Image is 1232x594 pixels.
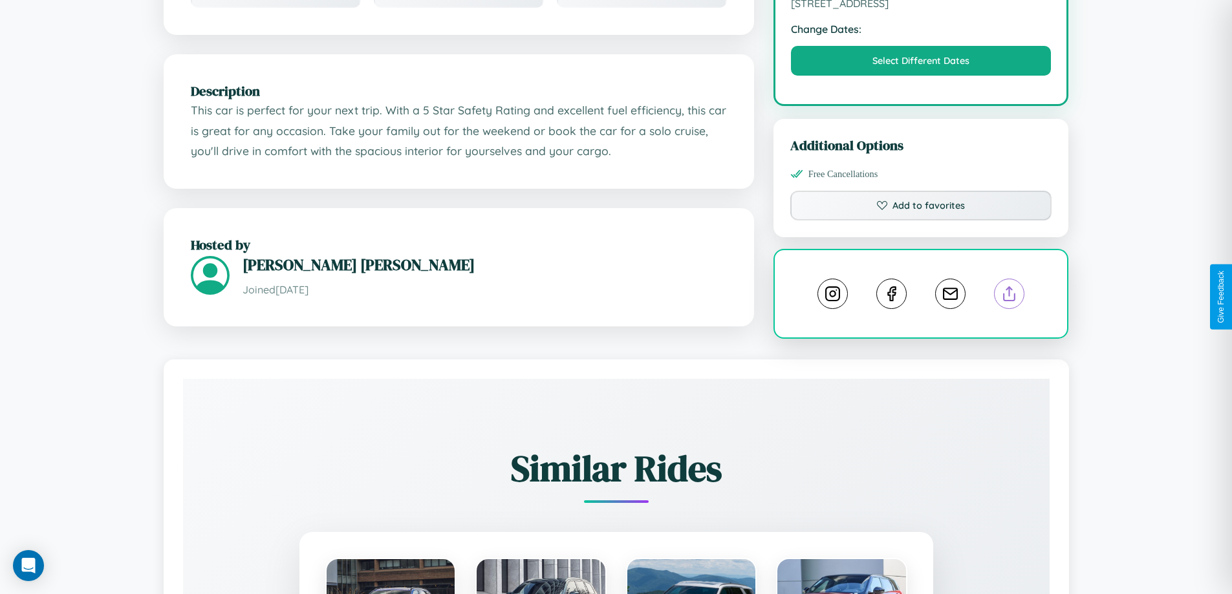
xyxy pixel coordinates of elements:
strong: Change Dates: [791,23,1052,36]
button: Add to favorites [790,191,1052,220]
h3: Additional Options [790,136,1052,154]
h2: Hosted by [191,235,727,254]
span: Free Cancellations [808,169,878,180]
button: Select Different Dates [791,46,1052,76]
h3: [PERSON_NAME] [PERSON_NAME] [243,254,727,275]
div: Open Intercom Messenger [13,550,44,581]
div: Give Feedback [1216,271,1226,323]
h2: Similar Rides [228,443,1004,493]
p: This car is perfect for your next trip. With a 5 Star Safety Rating and excellent fuel efficiency... [191,100,727,162]
p: Joined [DATE] [243,281,727,299]
h2: Description [191,81,727,100]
